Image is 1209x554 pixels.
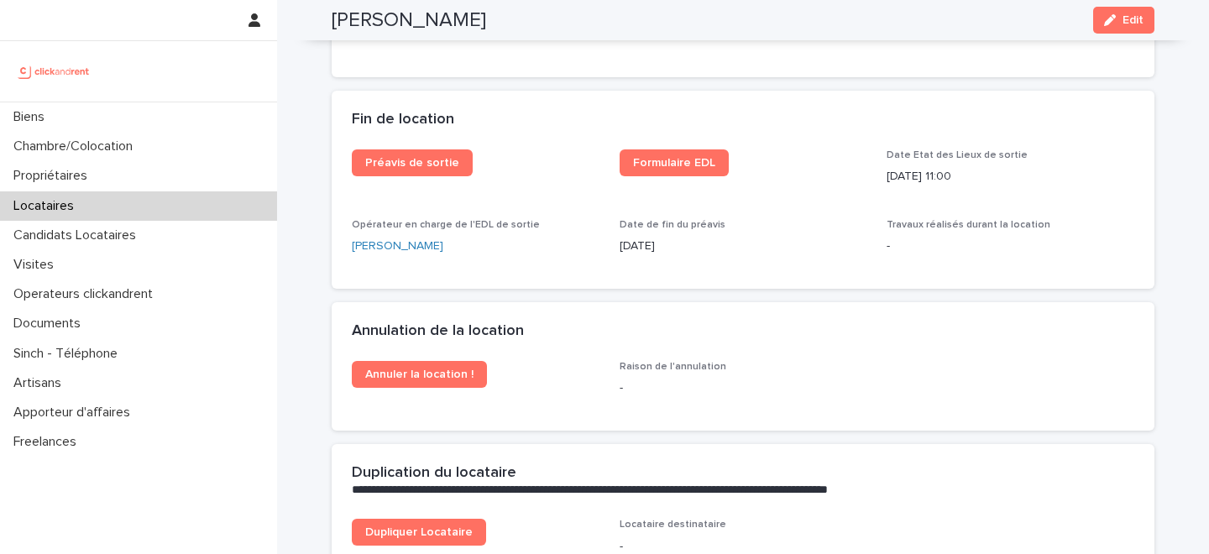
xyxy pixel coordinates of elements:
[352,111,454,129] h2: Fin de location
[7,346,131,362] p: Sinch - Téléphone
[332,8,486,33] h2: [PERSON_NAME]
[7,257,67,273] p: Visites
[352,361,487,388] a: Annuler la location !
[620,520,726,530] span: Locataire destinataire
[7,405,144,421] p: Apporteur d'affaires
[13,55,95,88] img: UCB0brd3T0yccxBKYDjQ
[1093,7,1154,34] button: Edit
[352,322,524,341] h2: Annulation de la location
[7,286,166,302] p: Operateurs clickandrent
[620,362,726,372] span: Raison de l'annulation
[620,220,725,230] span: Date de fin du préavis
[620,149,729,176] a: Formulaire EDL
[352,220,540,230] span: Opérateur en charge de l'EDL de sortie
[7,375,75,391] p: Artisans
[620,238,867,255] p: [DATE]
[365,368,474,380] span: Annuler la location !
[7,168,101,184] p: Propriétaires
[887,238,1134,255] p: -
[7,138,146,154] p: Chambre/Colocation
[7,434,90,450] p: Freelances
[365,526,473,538] span: Dupliquer Locataire
[7,316,94,332] p: Documents
[7,227,149,243] p: Candidats Locataires
[887,150,1028,160] span: Date Etat des Lieux de sortie
[352,149,473,176] a: Préavis de sortie
[352,464,516,483] h2: Duplication du locataire
[7,109,58,125] p: Biens
[887,168,1134,186] p: [DATE] 11:00
[887,220,1050,230] span: Travaux réalisés durant la location
[365,157,459,169] span: Préavis de sortie
[1123,14,1144,26] span: Edit
[352,238,443,255] a: [PERSON_NAME]
[352,519,486,546] a: Dupliquer Locataire
[7,198,87,214] p: Locataires
[633,157,715,169] span: Formulaire EDL
[620,379,867,397] p: -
